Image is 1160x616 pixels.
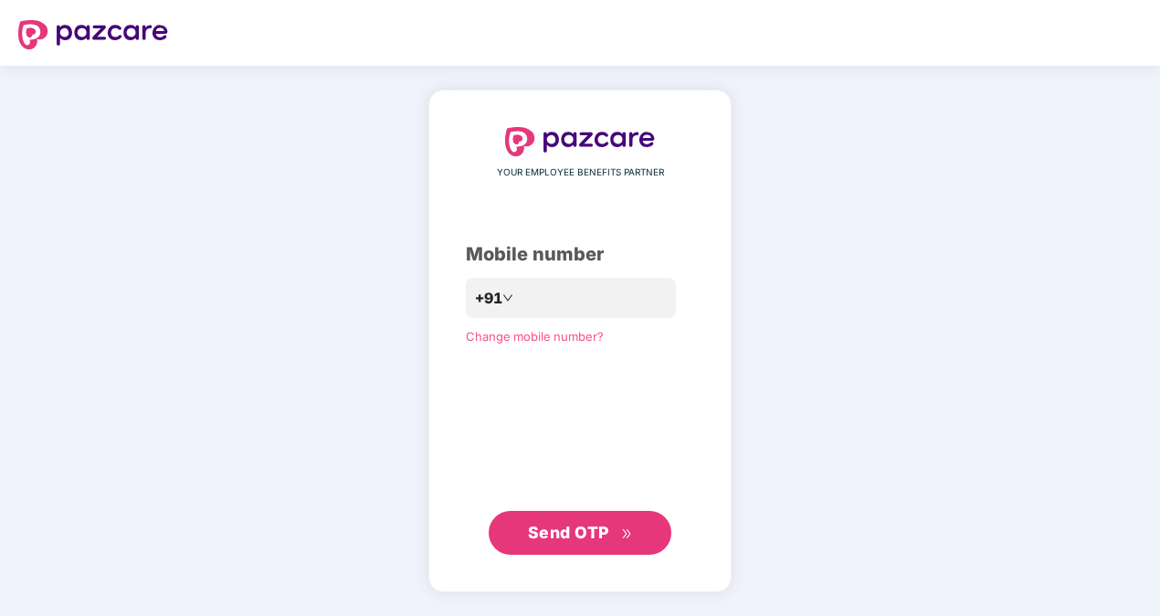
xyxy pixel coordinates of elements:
[475,287,502,310] span: +91
[466,329,604,344] a: Change mobile number?
[18,20,168,49] img: logo
[528,523,609,542] span: Send OTP
[497,165,664,180] span: YOUR EMPLOYEE BENEFITS PARTNER
[489,511,671,555] button: Send OTPdouble-right
[466,240,694,269] div: Mobile number
[505,127,655,156] img: logo
[502,292,513,303] span: down
[621,528,633,540] span: double-right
